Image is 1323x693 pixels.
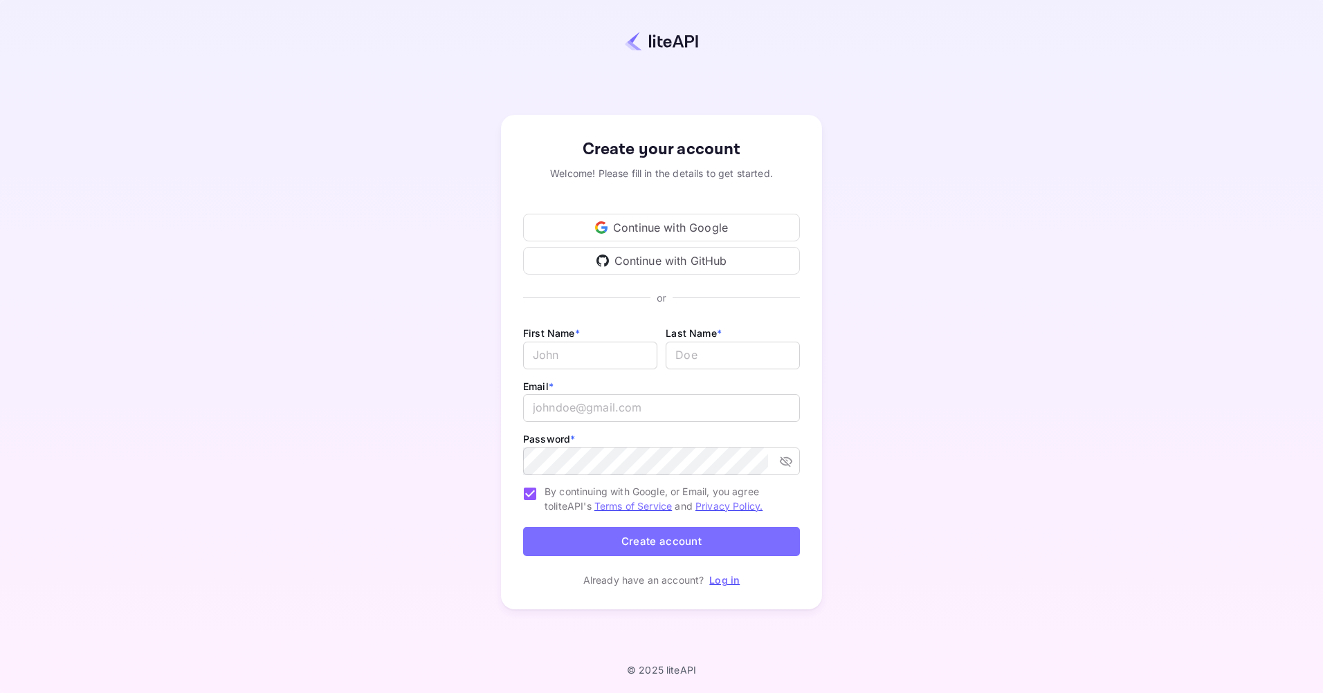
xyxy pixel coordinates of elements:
[523,327,580,339] label: First Name
[523,137,800,162] div: Create your account
[774,449,799,474] button: toggle password visibility
[523,247,800,275] div: Continue with GitHub
[523,214,800,241] div: Continue with Google
[666,327,722,339] label: Last Name
[594,500,672,512] a: Terms of Service
[695,500,763,512] a: Privacy Policy.
[523,166,800,181] div: Welcome! Please fill in the details to get started.
[709,574,740,586] a: Log in
[627,664,696,676] p: © 2025 liteAPI
[523,433,575,445] label: Password
[545,484,789,513] span: By continuing with Google, or Email, you agree to liteAPI's and
[583,573,704,587] p: Already have an account?
[666,342,800,369] input: Doe
[523,394,800,422] input: johndoe@gmail.com
[523,380,554,392] label: Email
[523,527,800,557] button: Create account
[523,342,657,369] input: John
[625,31,698,51] img: liteapi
